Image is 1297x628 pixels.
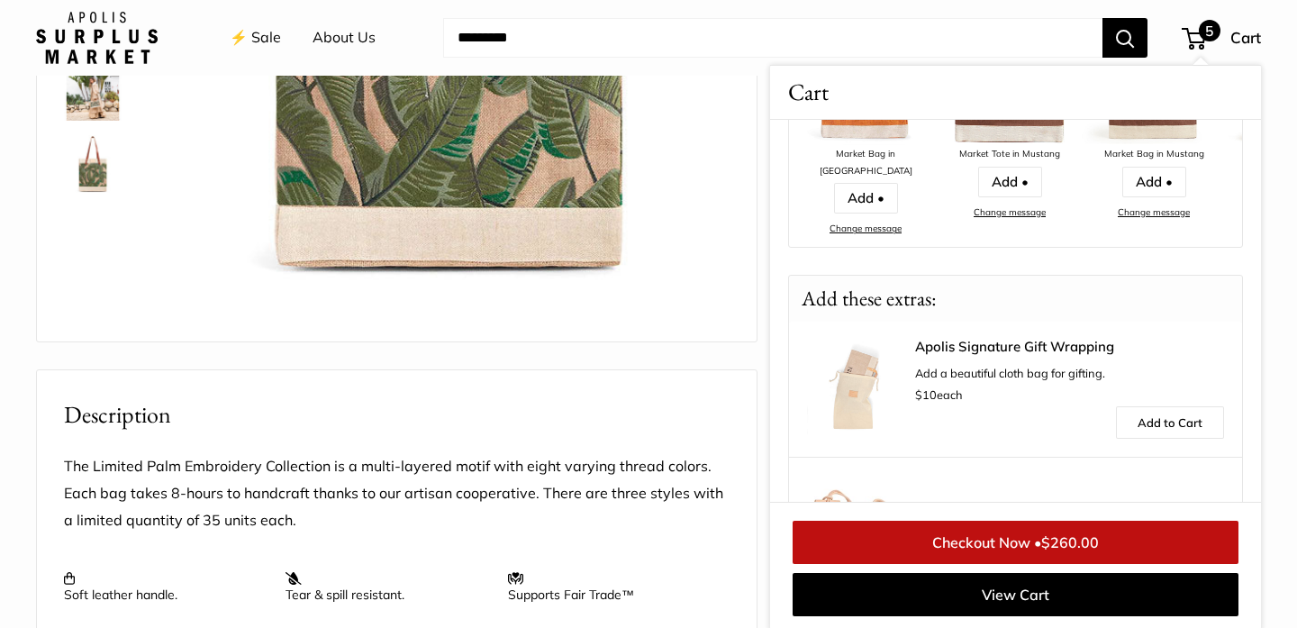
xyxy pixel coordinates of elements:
[64,397,730,432] h2: Description
[60,59,125,124] a: Embroidered Palm Leaf Market Tote
[64,453,730,534] p: The Limited Palm Embroidery Collection is a multi-layered motif with eight varying thread colors....
[807,340,906,439] img: Apolis Signature Gift Wrapping
[443,18,1102,58] input: Search...
[313,24,376,51] a: About Us
[1230,28,1261,47] span: Cart
[974,206,1046,218] a: Change message
[915,340,1224,354] a: Apolis Signature Gift Wrapping
[64,135,122,193] img: Embroidered Palm Leaf Market Tote
[230,24,281,51] a: ⚡️ Sale
[915,387,963,402] span: each
[1122,167,1186,197] a: Add •
[793,521,1238,564] a: Checkout Now •$260.00
[64,63,122,121] img: Embroidered Palm Leaf Market Tote
[1118,206,1190,218] a: Change message
[1082,146,1226,163] div: Market Bag in Mustang
[64,570,268,603] p: Soft leather handle.
[978,167,1042,197] a: Add •
[789,276,949,322] p: Add these extras:
[36,12,158,64] img: Apolis: Surplus Market
[938,146,1082,163] div: Market Tote in Mustang
[1184,23,1261,52] a: 5 Cart
[286,570,489,603] p: Tear & spill resistant.
[788,75,829,110] span: Cart
[1041,533,1099,551] span: $260.00
[1116,406,1224,439] a: Add to Cart
[793,573,1238,616] a: View Cart
[807,475,906,574] img: Luggage Tag
[1102,18,1147,58] button: Search
[915,387,937,402] span: $10
[508,570,712,603] p: Supports Fair Trade™
[830,223,902,234] a: Change message
[1199,20,1220,41] span: 5
[794,146,938,179] div: Market Bag in [GEOGRAPHIC_DATA]
[915,340,1224,406] div: Add a beautiful cloth bag for gifting.
[834,183,898,214] a: Add •
[60,132,125,196] a: Embroidered Palm Leaf Market Tote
